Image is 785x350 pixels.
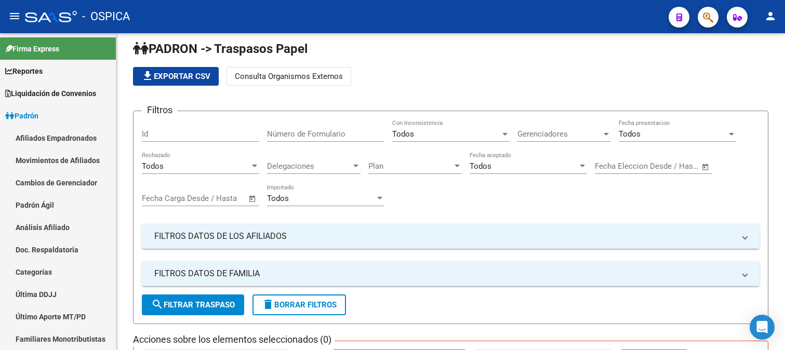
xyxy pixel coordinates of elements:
[133,42,308,56] span: PADRON -> Traspasos Papel
[82,5,130,28] span: - OSPICA
[764,10,777,22] mat-icon: person
[267,161,351,171] span: Delegaciones
[154,231,735,242] mat-panel-title: FILTROS DATOS DE LOS AFILIADOS
[142,294,244,315] button: Filtrar Traspaso
[262,298,274,311] mat-icon: delete
[5,88,96,99] span: Liquidación de Convenios
[142,261,760,286] mat-expansion-panel-header: FILTROS DATOS DE FAMILIA
[470,161,491,171] span: Todos
[133,332,335,347] h3: Acciones sobre los elementos seleccionados (0)
[5,110,38,122] span: Padrón
[638,161,688,171] input: End date
[619,129,641,139] span: Todos
[267,194,289,203] span: Todos
[5,65,43,77] span: Reportes
[262,300,337,309] span: Borrar Filtros
[142,161,164,171] span: Todos
[141,72,210,81] span: Exportar CSV
[700,161,712,173] button: Open calendar
[517,129,602,139] span: Gerenciadores
[368,161,453,171] span: Plan
[142,103,178,117] h3: Filtros
[142,194,176,203] input: Start date
[185,194,235,203] input: End date
[227,67,351,86] button: Consulta Organismos Externos
[133,67,219,86] button: Exportar CSV
[235,72,343,81] span: Consulta Organismos Externos
[750,315,775,340] div: Open Intercom Messenger
[141,70,154,82] mat-icon: file_download
[142,224,760,249] mat-expansion-panel-header: FILTROS DATOS DE LOS AFILIADOS
[247,193,259,205] button: Open calendar
[151,298,164,311] mat-icon: search
[154,268,735,279] mat-panel-title: FILTROS DATOS DE FAMILIA
[392,129,414,139] span: Todos
[5,43,59,55] span: Firma Express
[8,10,21,22] mat-icon: menu
[252,294,346,315] button: Borrar Filtros
[151,300,235,309] span: Filtrar Traspaso
[595,161,629,171] input: Start date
